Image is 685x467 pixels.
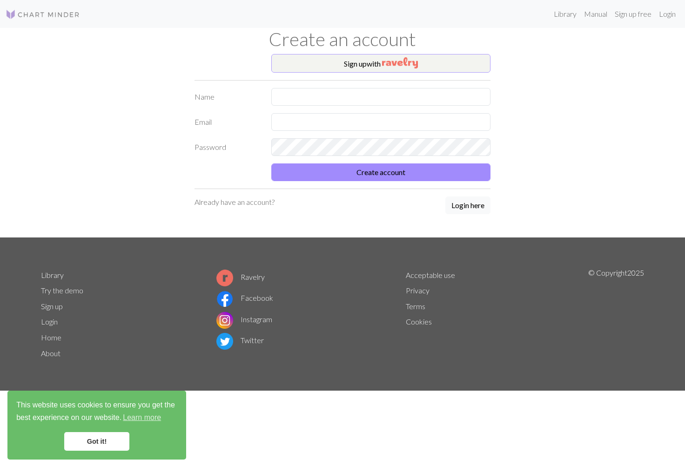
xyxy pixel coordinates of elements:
a: Cookies [406,317,432,326]
span: This website uses cookies to ensure you get the best experience on our website. [16,399,177,425]
label: Name [189,88,266,106]
div: cookieconsent [7,391,186,460]
a: Twitter [216,336,264,345]
button: Create account [271,163,490,181]
p: © Copyright 2025 [588,267,644,361]
img: Logo [6,9,80,20]
h1: Create an account [35,28,650,50]
img: Instagram logo [216,312,233,329]
a: Login [41,317,58,326]
a: Terms [406,302,425,311]
a: Try the demo [41,286,83,295]
a: learn more about cookies [121,411,162,425]
a: Library [550,5,580,23]
a: About [41,349,60,358]
a: dismiss cookie message [64,432,129,451]
img: Facebook logo [216,291,233,307]
a: Library [41,271,64,279]
a: Facebook [216,293,273,302]
a: Ravelry [216,272,265,281]
label: Password [189,138,266,156]
img: Twitter logo [216,333,233,350]
img: Ravelry [382,57,418,68]
a: Sign up free [611,5,655,23]
button: Sign upwith [271,54,490,73]
a: Privacy [406,286,430,295]
a: Home [41,333,61,342]
a: Manual [580,5,611,23]
a: Sign up [41,302,63,311]
img: Ravelry logo [216,270,233,286]
a: Acceptable use [406,271,455,279]
button: Login here [445,196,490,214]
a: Instagram [216,315,272,324]
p: Already have an account? [195,196,275,208]
label: Email [189,113,266,131]
a: Login here [445,196,490,215]
a: Login [655,5,679,23]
